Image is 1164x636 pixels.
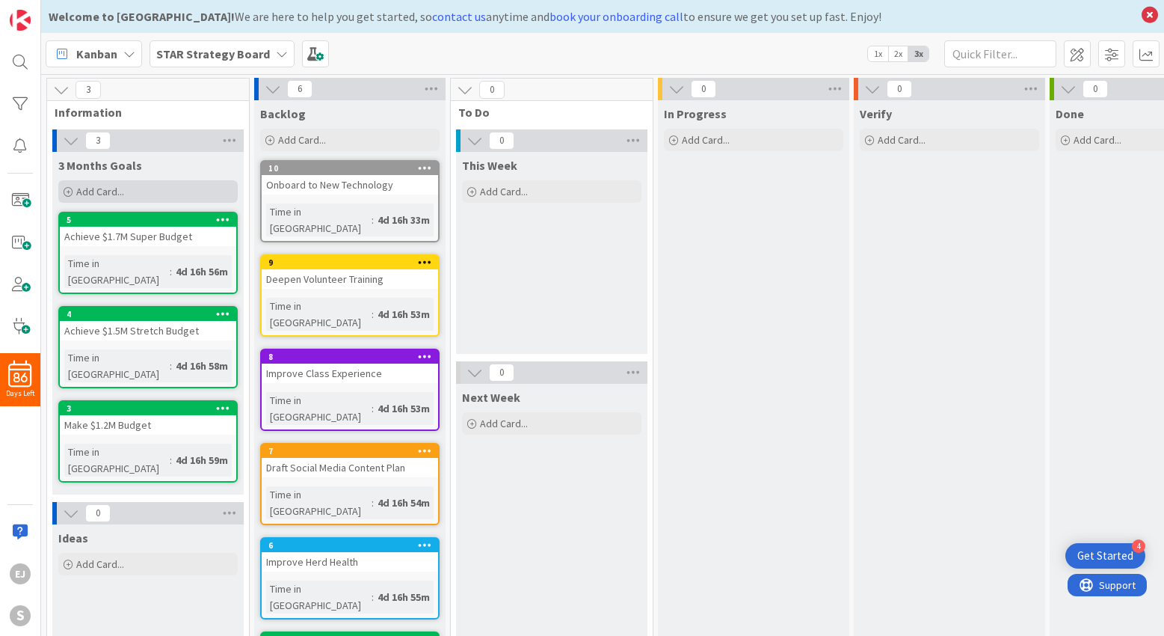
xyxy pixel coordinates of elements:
[262,458,438,477] div: Draft Social Media Content Plan
[278,133,326,147] span: Add Card...
[262,444,438,458] div: 7
[374,589,434,605] div: 4d 16h 55m
[462,390,520,405] span: Next Week
[266,204,372,236] div: Time in [GEOGRAPHIC_DATA]
[268,352,438,362] div: 8
[49,7,1134,25] div: We are here to help you get started, so anytime and to ensure we get you set up fast. Enjoy!
[266,581,372,614] div: Time in [GEOGRAPHIC_DATA]
[860,106,892,121] span: Verify
[260,254,440,337] a: 9Deepen Volunteer TrainingTime in [GEOGRAPHIC_DATA]:4d 16h 53m
[64,444,170,477] div: Time in [GEOGRAPHIC_DATA]
[262,256,438,269] div: 9
[372,589,374,605] span: :
[372,495,374,511] span: :
[85,132,111,150] span: 3
[60,213,236,227] div: 5
[888,46,908,61] span: 2x
[60,402,236,435] div: 3Make $1.2M Budget
[172,263,232,280] div: 4d 16h 56m
[60,321,236,340] div: Achieve $1.5M Stretch Budget
[268,163,438,174] div: 10
[260,349,440,431] a: 8Improve Class ExperienceTime in [GEOGRAPHIC_DATA]:4d 16h 53m
[262,256,438,289] div: 9Deepen Volunteer Training
[13,373,28,383] span: 86
[172,358,232,374] div: 4d 16h 58m
[262,162,438,175] div: 10
[76,81,101,99] span: 3
[691,80,716,98] span: 0
[262,364,438,383] div: Improve Class Experience
[887,80,912,98] span: 0
[489,364,514,382] span: 0
[172,452,232,468] div: 4d 16h 59m
[287,80,312,98] span: 6
[67,215,236,225] div: 5
[260,443,440,525] a: 7Draft Social Media Content PlanTime in [GEOGRAPHIC_DATA]:4d 16h 54m
[170,263,172,280] span: :
[664,106,727,121] span: In Progress
[1132,539,1145,553] div: 4
[58,530,88,545] span: Ideas
[372,306,374,322] span: :
[31,2,68,20] span: Support
[268,257,438,268] div: 9
[374,400,434,417] div: 4d 16h 53m
[1056,106,1084,121] span: Done
[1077,548,1133,563] div: Get Started
[268,446,438,456] div: 7
[85,504,111,522] span: 0
[60,308,236,340] div: 4Achieve $1.5M Stretch Budget
[944,40,1056,67] input: Quick Filter...
[58,400,238,483] a: 3Make $1.2M BudgetTime in [GEOGRAPHIC_DATA]:4d 16h 59m
[374,495,434,511] div: 4d 16h 54m
[156,46,270,61] b: STAR Strategy Board
[262,350,438,383] div: 8Improve Class Experience
[462,158,517,173] span: This Week
[682,133,730,147] span: Add Card...
[262,539,438,572] div: 6Improve Herd Health
[10,563,31,584] div: EJ
[1074,133,1121,147] span: Add Card...
[260,106,306,121] span: Backlog
[58,306,238,388] a: 4Achieve $1.5M Stretch BudgetTime in [GEOGRAPHIC_DATA]:4d 16h 58m
[64,349,170,382] div: Time in [GEOGRAPHIC_DATA]
[60,213,236,246] div: 5Achieve $1.7M Super Budget
[260,537,440,620] a: 6Improve Herd HealthTime in [GEOGRAPHIC_DATA]:4d 16h 55m
[480,185,528,198] span: Add Card...
[60,308,236,321] div: 4
[372,400,374,417] span: :
[60,227,236,246] div: Achieve $1.7M Super Budget
[1065,543,1145,569] div: Open Get Started checklist, remaining modules: 4
[262,539,438,552] div: 6
[170,358,172,374] span: :
[374,212,434,228] div: 4d 16h 33m
[64,255,170,288] div: Time in [GEOGRAPHIC_DATA]
[549,9,683,24] a: book your onboarding call
[480,417,528,430] span: Add Card...
[58,212,238,294] a: 5Achieve $1.7M Super BudgetTime in [GEOGRAPHIC_DATA]:4d 16h 56m
[878,133,926,147] span: Add Card...
[67,403,236,414] div: 3
[58,158,142,173] span: 3 Months Goals
[260,160,440,242] a: 10Onboard to New TechnologyTime in [GEOGRAPHIC_DATA]:4d 16h 33m
[262,269,438,289] div: Deepen Volunteer Training
[266,298,372,331] div: Time in [GEOGRAPHIC_DATA]
[76,185,124,198] span: Add Card...
[10,605,31,626] div: S
[55,105,230,120] span: Information
[60,415,236,435] div: Make $1.2M Budget
[262,162,438,195] div: 10Onboard to New Technology
[262,175,438,195] div: Onboard to New Technology
[67,309,236,319] div: 4
[266,392,372,425] div: Time in [GEOGRAPHIC_DATA]
[262,444,438,477] div: 7Draft Social Media Content Plan
[908,46,929,61] span: 3x
[76,557,124,571] span: Add Card...
[262,552,438,572] div: Improve Herd Health
[170,452,172,468] span: :
[76,45,117,63] span: Kanban
[10,10,31,31] img: Visit kanbanzone.com
[489,132,514,150] span: 0
[262,350,438,364] div: 8
[868,46,888,61] span: 1x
